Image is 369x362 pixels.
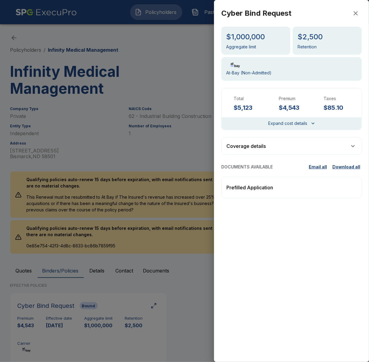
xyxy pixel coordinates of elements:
p: $2,500 [298,31,357,42]
p: Coverage details [226,142,266,150]
button: Download all [331,162,362,172]
p: Prefilled Application [226,184,273,191]
p: Total [234,96,259,102]
h6: $5,123 [234,103,259,113]
p: Taxes [324,96,349,102]
h5: Cyber Bind Request [221,8,292,18]
p: DOCUMENTS AVAILABLE [221,165,273,169]
p: Aggregate limit [226,44,285,50]
button: Email all [307,162,328,172]
p: Retention [298,44,357,50]
h6: $85.10 [324,103,349,113]
img: carrier logo [226,62,245,68]
h6: $4,543 [279,103,305,113]
p: At-Bay (Non-Admitted) [226,70,357,76]
p: Premium [279,96,305,102]
button: Expand cost details [269,120,315,127]
p: $1,000,000 [226,31,285,42]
